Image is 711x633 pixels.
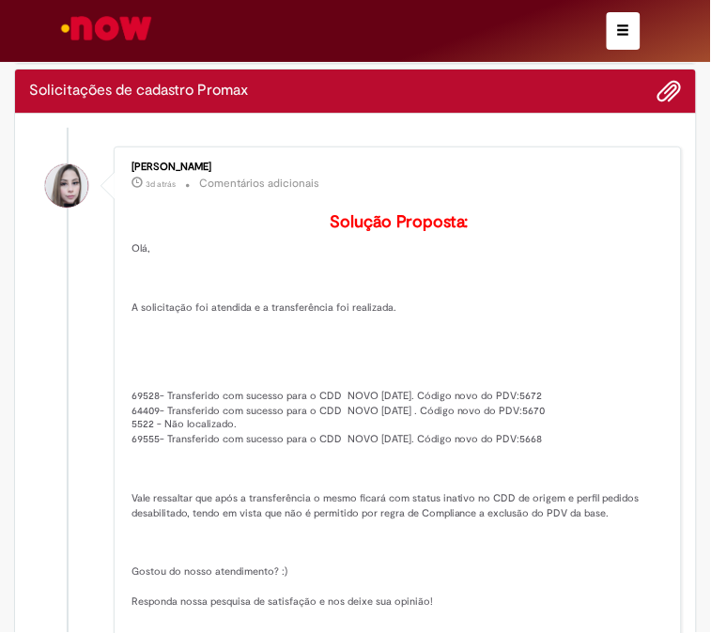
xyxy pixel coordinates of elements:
button: Adicionar anexos [657,79,682,103]
h2: Solicitações de cadastro Promax Histórico de tíquete [29,83,248,100]
button: Alternar navegação [607,12,641,50]
div: Daniele Aparecida Queiroz [45,164,88,208]
b: Solução Proposta: [330,211,469,233]
span: 3d atrás [146,178,176,190]
small: Comentários adicionais [199,176,319,192]
time: 26/09/2025 14:21:01 [146,178,176,190]
img: ServiceNow [58,9,155,47]
div: [PERSON_NAME] [131,162,667,173]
